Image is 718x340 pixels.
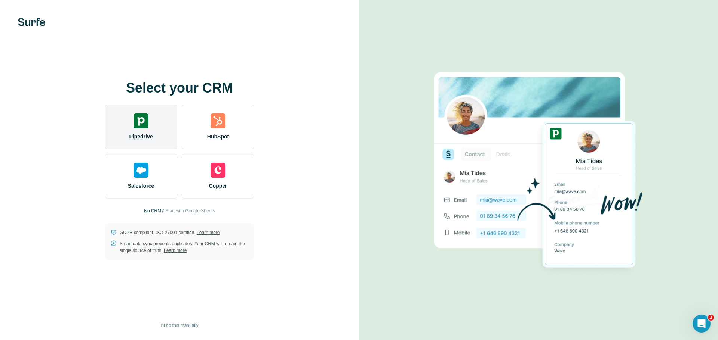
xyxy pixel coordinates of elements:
img: copper's logo [211,163,225,178]
img: hubspot's logo [211,113,225,128]
img: Surfe's logo [18,18,45,26]
h1: Select your CRM [105,81,254,96]
button: I’ll do this manually [155,320,203,331]
img: pipedrive's logo [134,113,148,128]
img: PIPEDRIVE image [434,59,643,281]
button: Start with Google Sheets [165,208,215,214]
span: Salesforce [128,182,154,190]
a: Learn more [197,230,220,235]
p: GDPR compliant. ISO-27001 certified. [120,229,220,236]
a: Learn more [164,248,187,253]
p: No CRM? [144,208,164,214]
iframe: Intercom live chat [693,315,711,333]
span: HubSpot [207,133,229,140]
span: Pipedrive [129,133,153,140]
img: salesforce's logo [134,163,148,178]
span: Copper [209,182,227,190]
p: Smart data sync prevents duplicates. Your CRM will remain the single source of truth. [120,240,248,254]
span: 2 [708,315,714,321]
span: I’ll do this manually [160,322,198,329]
